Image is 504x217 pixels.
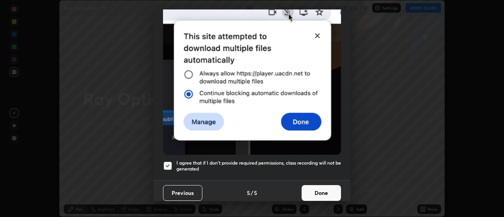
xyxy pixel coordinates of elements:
button: Previous [163,185,202,201]
h4: / [251,189,253,197]
h4: 5 [254,189,257,197]
h5: I agree that if I don't provide required permissions, class recording will not be generated [176,160,341,172]
button: Done [302,185,341,201]
h4: 5 [247,189,250,197]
